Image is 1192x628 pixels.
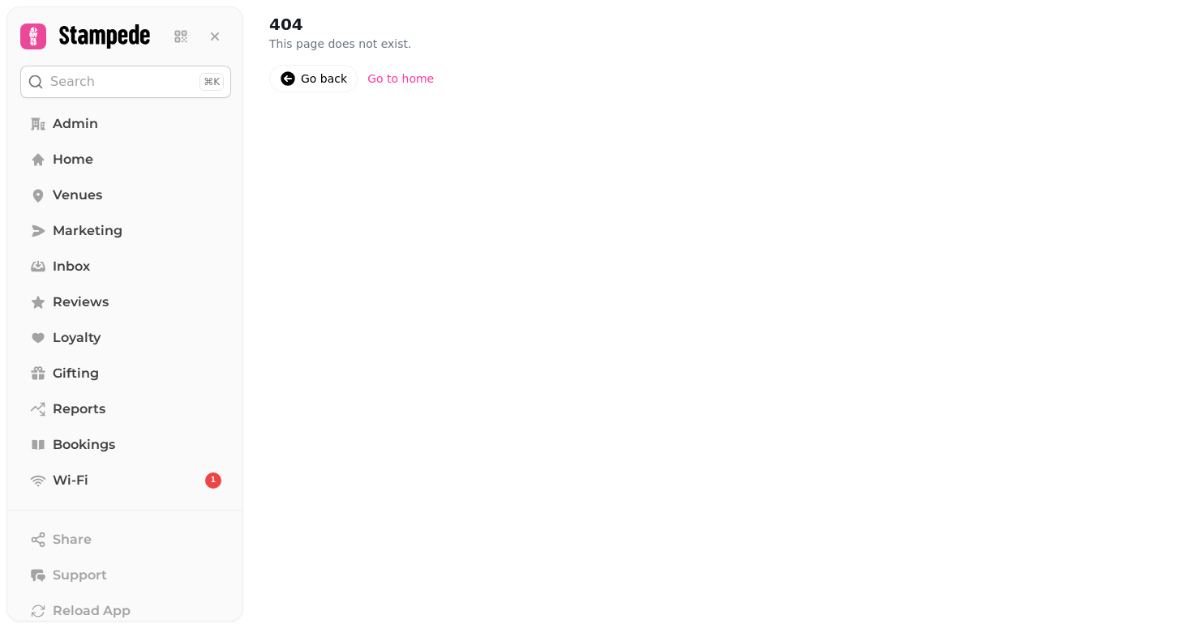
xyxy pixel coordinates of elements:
a: Gifting [20,357,231,390]
p: This page does not exist. [269,36,684,52]
span: Bookings [53,435,115,455]
button: Reload App [20,595,231,627]
a: Inbox [20,250,231,283]
a: Loyalty [20,322,231,354]
div: ⌘K [199,73,224,91]
span: Gifting [53,364,99,383]
div: Go back [301,70,347,87]
span: Reviews [53,293,109,312]
a: Reviews [20,286,231,318]
span: Wi-Fi [53,471,88,490]
h2: 404 [269,13,581,36]
button: Support [20,559,231,592]
span: Venues [53,186,102,205]
a: Go back [269,65,358,92]
span: Support [53,566,107,585]
div: Go to home [367,70,434,87]
a: Wi-Fi1 [20,464,231,497]
button: Share [20,523,231,556]
span: Loyalty [53,328,101,348]
span: Admin [53,114,98,134]
a: Go to home [358,65,444,92]
span: Reload App [53,601,131,621]
span: Home [53,150,93,169]
span: Inbox [53,257,90,276]
a: Marketing [20,215,231,247]
a: Venues [20,179,231,211]
a: Reports [20,393,231,425]
a: Bookings [20,429,231,461]
span: Reports [53,399,105,419]
p: Search [50,72,95,92]
a: Admin [20,108,231,140]
span: Marketing [53,221,122,241]
a: Home [20,143,231,176]
span: 1 [211,475,216,486]
span: Share [53,530,92,549]
button: Search⌘K [20,66,231,98]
